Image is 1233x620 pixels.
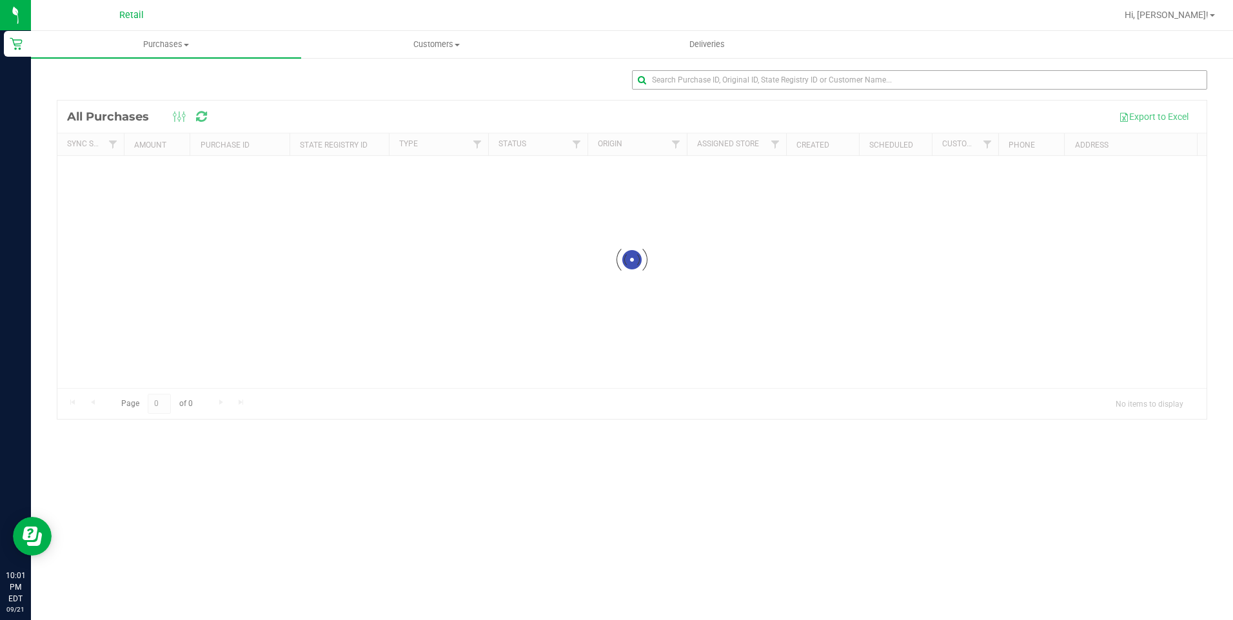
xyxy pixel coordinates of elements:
span: Deliveries [672,39,742,50]
span: Customers [302,39,571,50]
a: Deliveries [572,31,842,58]
span: Retail [119,10,144,21]
a: Customers [301,31,571,58]
a: Purchases [31,31,301,58]
span: Hi, [PERSON_NAME]! [1125,10,1208,20]
iframe: Resource center [13,517,52,556]
p: 09/21 [6,605,25,614]
span: Purchases [31,39,301,50]
inline-svg: Retail [10,37,23,50]
input: Search Purchase ID, Original ID, State Registry ID or Customer Name... [632,70,1207,90]
p: 10:01 PM EDT [6,570,25,605]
